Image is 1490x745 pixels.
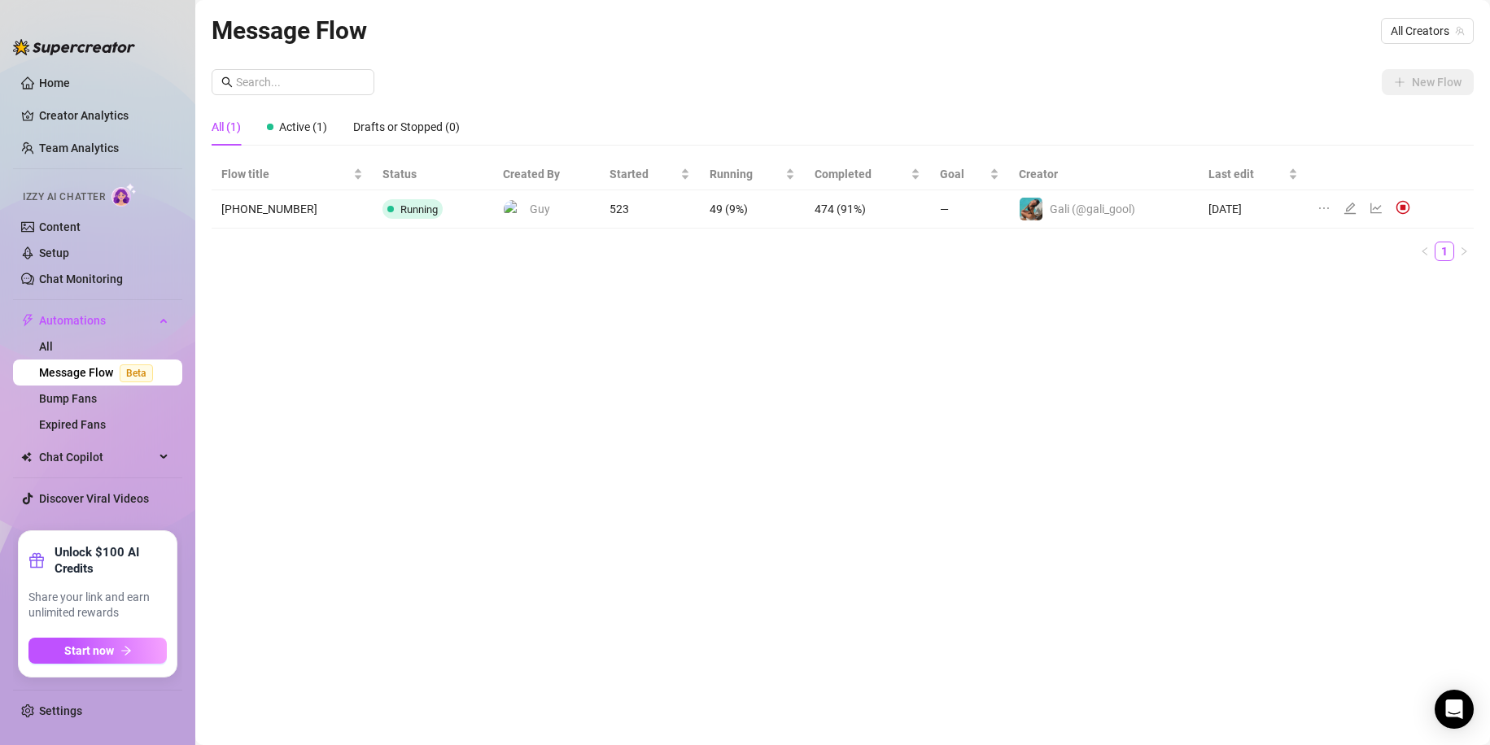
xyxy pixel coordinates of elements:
[39,246,69,259] a: Setup
[28,552,45,569] span: gift
[21,314,34,327] span: thunderbolt
[23,190,105,205] span: Izzy AI Chatter
[600,159,700,190] th: Started
[600,190,700,229] td: 523
[1391,19,1464,43] span: All Creators
[64,644,114,657] span: Start now
[212,11,367,50] article: Message Flow
[1435,242,1453,260] a: 1
[1459,246,1469,256] span: right
[39,492,149,505] a: Discover Viral Videos
[39,272,123,285] a: Chat Monitoring
[120,645,132,656] span: arrow-right
[39,307,155,333] span: Automations
[930,159,1010,190] th: Goal
[212,159,373,190] th: Flow title
[1199,159,1308,190] th: Last edit
[1344,202,1357,215] span: edit
[39,220,81,233] a: Content
[39,366,159,379] a: Message FlowBeta
[1435,242,1454,261] li: 1
[111,183,137,207] img: AI Chatter
[805,190,929,229] td: 474 (91%)
[13,39,135,55] img: logo-BBDzfeDw.svg
[805,159,929,190] th: Completed
[1435,690,1474,729] div: Open Intercom Messenger
[39,76,70,89] a: Home
[55,544,167,577] strong: Unlock $100 AI Credits
[710,165,783,183] span: Running
[1317,202,1331,215] span: ellipsis
[1199,190,1308,229] td: [DATE]
[1370,202,1383,215] span: line-chart
[504,200,522,219] img: Guy
[353,118,460,136] div: Drafts or Stopped (0)
[279,120,327,133] span: Active (1)
[1420,246,1430,256] span: left
[700,190,806,229] td: 49 (9%)
[39,704,82,717] a: Settings
[21,451,32,463] img: Chat Copilot
[221,76,233,88] span: search
[610,165,677,183] span: Started
[39,142,119,155] a: Team Analytics
[493,159,600,190] th: Created By
[120,364,153,382] span: Beta
[1454,242,1474,261] li: Next Page
[39,392,97,405] a: Bump Fans
[815,165,907,183] span: Completed
[212,118,241,136] div: All (1)
[39,102,169,129] a: Creator Analytics
[39,444,155,470] span: Chat Copilot
[373,159,493,190] th: Status
[1415,242,1435,261] li: Previous Page
[39,340,53,353] a: All
[212,190,373,229] td: [PHONE_NUMBER]
[700,159,806,190] th: Running
[530,200,550,218] span: Guy
[1050,203,1135,216] span: Gali (@gali_gool)
[28,638,167,664] button: Start nowarrow-right
[236,73,365,91] input: Search...
[1382,69,1474,95] button: New Flow
[1208,165,1285,183] span: Last edit
[221,165,350,183] span: Flow title
[400,203,438,216] span: Running
[28,590,167,621] span: Share your link and earn unlimited rewards
[1020,198,1042,220] img: Gali (@gali_gool)
[1415,242,1435,261] button: left
[1454,242,1474,261] button: right
[1396,200,1410,215] img: svg%3e
[940,165,987,183] span: Goal
[39,418,106,431] a: Expired Fans
[930,190,1010,229] td: —
[1009,159,1199,190] th: Creator
[1455,26,1465,36] span: team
